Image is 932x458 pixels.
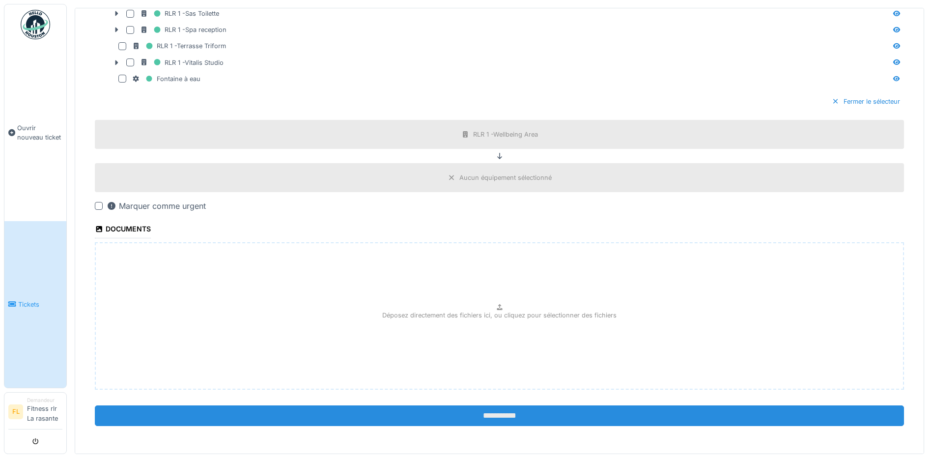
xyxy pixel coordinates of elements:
div: Marquer comme urgent [107,200,206,212]
div: Demandeur [27,397,62,404]
li: Fitness rlr La rasante [27,397,62,427]
div: RLR 1 -Wellbeing Area [473,130,538,139]
a: Tickets [4,221,66,388]
div: RLR 1 -Terrasse Triform [132,40,226,52]
a: FL DemandeurFitness rlr La rasante [8,397,62,429]
div: Fontaine à eau [132,73,200,85]
span: Tickets [18,300,62,309]
div: RLR 1 -Vitalis Studio [140,57,224,69]
img: Badge_color-CXgf-gQk.svg [21,10,50,39]
li: FL [8,404,23,419]
div: Fermer le sélecteur [828,95,904,108]
a: Ouvrir nouveau ticket [4,45,66,221]
p: Déposez directement des fichiers ici, ou cliquez pour sélectionner des fichiers [382,311,617,320]
div: RLR 1 -Spa reception [140,24,226,36]
div: RLR 1 -Sas Toilette [140,7,219,20]
div: Aucun équipement sélectionné [459,173,552,182]
div: Documents [95,222,151,238]
span: Ouvrir nouveau ticket [17,123,62,142]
